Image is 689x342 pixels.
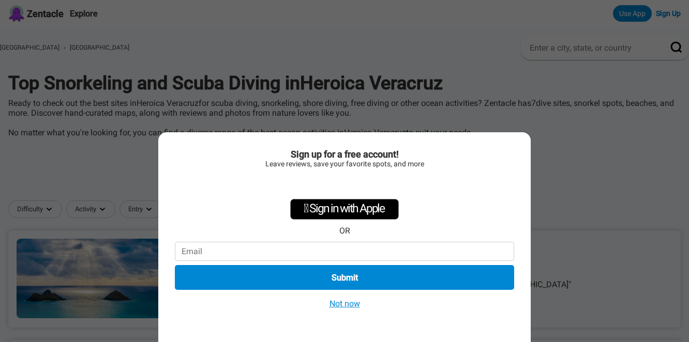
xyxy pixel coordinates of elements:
[175,160,514,168] div: Leave reviews, save your favorite spots, and more
[175,265,514,290] button: Submit
[175,242,514,261] input: Email
[175,149,514,160] div: Sign up for a free account!
[339,226,350,236] div: OR
[289,173,400,196] iframe: Knop Inloggen met Google
[294,173,395,196] div: Inloggen met Google. Wordt geopend in een nieuw tabblad
[290,199,399,220] div: Sign in with Apple
[326,298,363,309] button: Not now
